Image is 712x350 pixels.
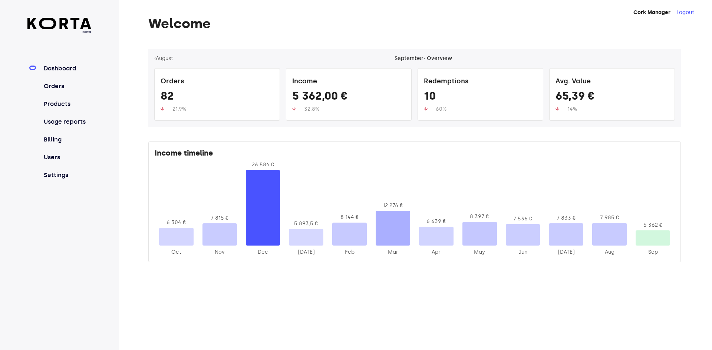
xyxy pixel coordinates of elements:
a: beta [27,18,92,34]
div: 82 [161,89,274,106]
div: September - Overview [395,55,452,62]
img: up [424,107,428,111]
div: 2025-Mar [376,249,410,256]
div: 2024-Nov [202,249,237,256]
div: 5 362,00 € [292,89,405,106]
div: Orders [161,74,274,89]
img: up [161,107,164,111]
div: 7 536 € [506,215,540,223]
div: Redemptions [424,74,537,89]
div: Avg. Value [556,74,669,89]
h1: Welcome [148,16,681,31]
a: Orders [42,82,92,91]
div: 6 304 € [159,219,194,226]
div: 7 815 € [202,214,237,222]
div: 65,39 € [556,89,669,106]
a: Billing [42,135,92,144]
div: 8 397 € [462,213,497,220]
div: 6 639 € [419,218,454,225]
div: 8 144 € [332,214,367,221]
a: Usage reports [42,117,92,126]
div: 26 584 € [246,161,280,169]
a: Users [42,153,92,162]
a: Dashboard [42,64,92,73]
div: 7 985 € [592,214,627,221]
img: Korta [27,18,92,29]
img: up [292,107,296,111]
span: -32.8% [302,106,319,112]
a: Products [42,100,92,109]
span: beta [27,29,92,34]
a: Settings [42,171,92,180]
div: 7 833 € [549,214,583,222]
button: ‹August [154,55,173,62]
div: 2025-Feb [332,249,367,256]
div: 2025-Apr [419,249,454,256]
div: 2025-Jun [506,249,540,256]
div: 10 [424,89,537,106]
div: 2024-Oct [159,249,194,256]
div: 2025-May [462,249,497,256]
img: up [556,107,559,111]
div: 2025-Jan [289,249,323,256]
div: 12 276 € [376,202,410,209]
div: 2025-Aug [592,249,627,256]
div: 2025-Sep [636,249,670,256]
strong: Cork Manager [633,9,670,16]
button: Logout [676,9,694,16]
div: Income timeline [155,148,675,161]
div: Income [292,74,405,89]
div: 5 893,5 € [289,220,323,227]
div: 2025-Jul [549,249,583,256]
span: -14% [565,106,577,112]
span: -21.9% [170,106,186,112]
div: 5 362 € [636,221,670,229]
div: 2024-Dec [246,249,280,256]
span: -60% [434,106,446,112]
